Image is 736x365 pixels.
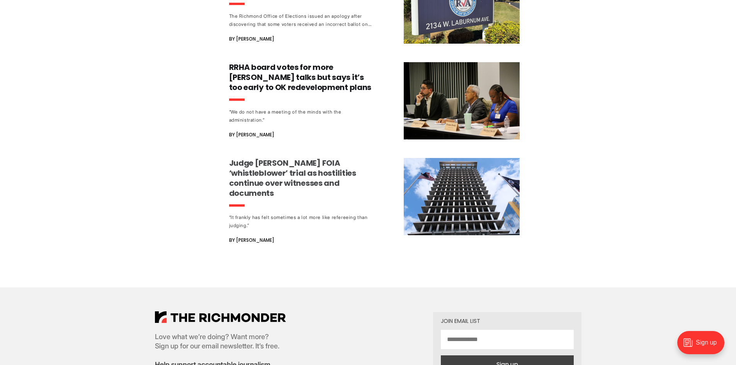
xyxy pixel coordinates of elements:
[229,62,520,139] a: RRHA board votes for more [PERSON_NAME] talks but says it’s too early to OK redevelopment plans “...
[229,158,520,245] a: Judge [PERSON_NAME] FOIA ‘whistleblower’ trial as hostilities continue over witnesses and documen...
[404,158,520,235] img: Judge postpones FOIA ‘whistleblower’ trial as hostilities continue over witnesses and documents
[404,62,520,139] img: RRHA board votes for more Gilpin talks but says it’s too early to OK redevelopment plans
[229,213,373,229] div: “It frankly has felt sometimes a lot more like refereeing than judging.”
[441,318,574,324] div: Join email list
[229,34,274,44] span: By [PERSON_NAME]
[229,236,274,245] span: By [PERSON_NAME]
[229,108,373,124] div: “We do not have a meeting of the minds with the administration.”
[229,12,373,28] div: The Richmond Office of Elections issued an apology after discovering that some voters received an...
[229,130,274,139] span: By [PERSON_NAME]
[671,327,736,365] iframe: portal-trigger
[155,311,286,323] img: The Richmonder Logo
[155,332,286,351] p: Love what we’re doing? Want more? Sign up for our email newsletter. It’s free.
[229,158,373,198] h3: Judge [PERSON_NAME] FOIA ‘whistleblower’ trial as hostilities continue over witnesses and documents
[229,62,373,92] h3: RRHA board votes for more [PERSON_NAME] talks but says it’s too early to OK redevelopment plans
